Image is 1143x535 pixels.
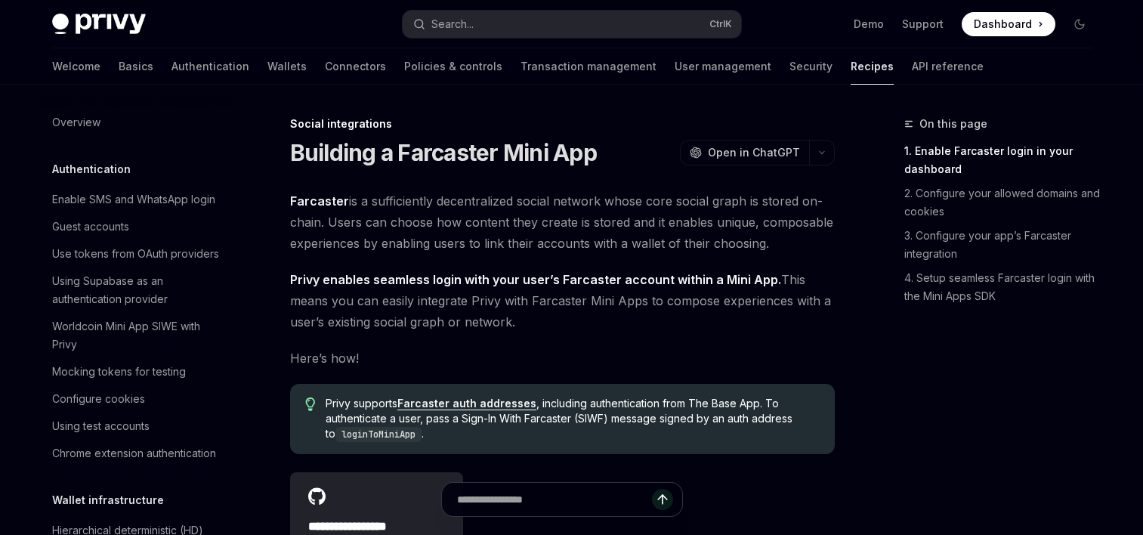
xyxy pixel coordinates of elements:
div: Social integrations [290,116,835,131]
span: Ctrl K [709,18,732,30]
a: Overview [40,109,233,136]
strong: Privy enables seamless login with your user’s Farcaster account within a Mini App. [290,272,781,287]
a: Security [789,48,833,85]
code: loginToMiniApp [335,427,422,442]
a: Wallets [267,48,307,85]
div: Use tokens from OAuth providers [52,245,219,263]
div: Using Supabase as an authentication provider [52,272,224,308]
a: 4. Setup seamless Farcaster login with the Mini Apps SDK [904,266,1104,308]
a: Demo [854,17,884,32]
div: Mocking tokens for testing [52,363,186,381]
div: Guest accounts [52,218,129,236]
div: Chrome extension authentication [52,444,216,462]
a: Worldcoin Mini App SIWE with Privy [40,313,233,358]
a: Authentication [171,48,249,85]
h5: Wallet infrastructure [52,491,164,509]
div: Overview [52,113,100,131]
a: API reference [912,48,984,85]
button: Send message [652,489,673,510]
span: is a sufficiently decentralized social network whose core social graph is stored on-chain. Users ... [290,190,835,254]
div: Worldcoin Mini App SIWE with Privy [52,317,224,354]
img: dark logo [52,14,146,35]
a: 3. Configure your app’s Farcaster integration [904,224,1104,266]
a: Using Supabase as an authentication provider [40,267,233,313]
div: Search... [431,15,474,33]
a: Welcome [52,48,100,85]
button: Toggle dark mode [1067,12,1092,36]
svg: Tip [305,397,316,411]
a: Dashboard [962,12,1055,36]
a: Mocking tokens for testing [40,358,233,385]
a: Connectors [325,48,386,85]
a: 1. Enable Farcaster login in your dashboard [904,139,1104,181]
a: Transaction management [521,48,656,85]
a: Using test accounts [40,413,233,440]
a: Basics [119,48,153,85]
a: Chrome extension authentication [40,440,233,467]
button: Search...CtrlK [403,11,741,38]
span: Open in ChatGPT [708,145,800,160]
span: On this page [919,115,987,133]
a: Recipes [851,48,894,85]
div: Configure cookies [52,390,145,408]
a: 2. Configure your allowed domains and cookies [904,181,1104,224]
div: Using test accounts [52,417,150,435]
span: Here’s how! [290,348,835,369]
a: Farcaster [290,193,349,209]
button: Open in ChatGPT [680,140,809,165]
a: Policies & controls [404,48,502,85]
a: User management [675,48,771,85]
a: Support [902,17,944,32]
div: Enable SMS and WhatsApp login [52,190,215,209]
a: Configure cookies [40,385,233,413]
span: This means you can easily integrate Privy with Farcaster Mini Apps to compose experiences with a ... [290,269,835,332]
h1: Building a Farcaster Mini App [290,139,597,166]
a: Guest accounts [40,213,233,240]
a: Farcaster auth addresses [397,397,536,410]
a: Enable SMS and WhatsApp login [40,186,233,213]
a: Use tokens from OAuth providers [40,240,233,267]
span: Privy supports , including authentication from The Base App. To authenticate a user, pass a Sign-... [326,396,819,442]
span: Dashboard [974,17,1032,32]
h5: Authentication [52,160,131,178]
